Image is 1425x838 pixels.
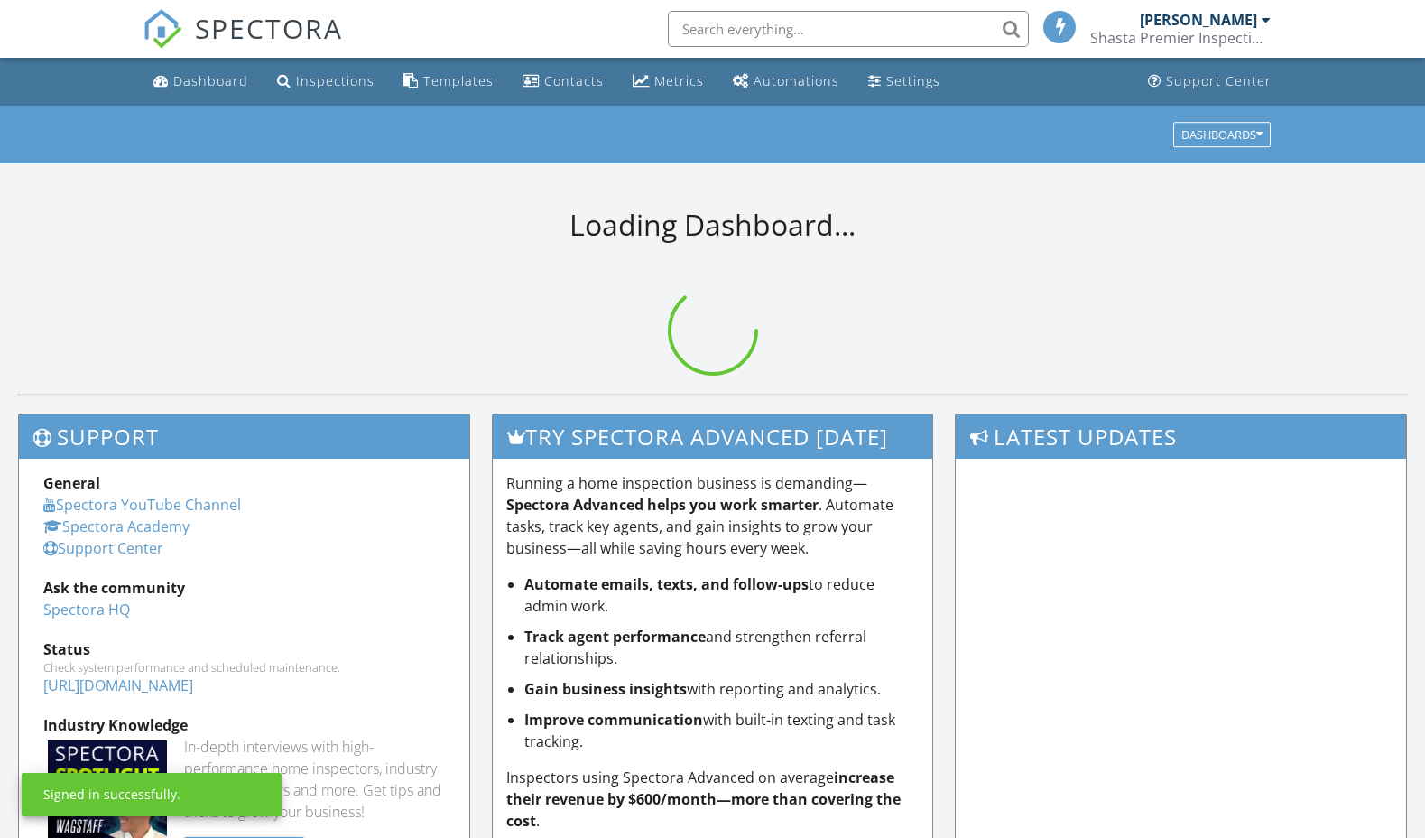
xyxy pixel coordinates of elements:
div: Dashboards [1181,128,1263,141]
p: Running a home inspection business is demanding— . Automate tasks, track key agents, and gain ins... [506,472,919,559]
div: Ask the community [43,577,445,599]
a: Metrics [625,65,711,98]
div: Shasta Premier Inspection Group [1090,29,1271,47]
a: Spectora YouTube Channel [43,495,241,515]
div: Signed in successfully. [43,786,180,804]
a: Support Center [1141,65,1279,98]
div: Dashboard [173,72,248,89]
div: In-depth interviews with high-performance home inspectors, industry leaders, vendors and more. Ge... [184,736,445,823]
strong: Track agent performance [524,627,706,647]
li: with built-in texting and task tracking. [524,709,919,752]
strong: Spectora Advanced helps you work smarter [506,495,819,515]
div: [PERSON_NAME] [1140,11,1257,29]
div: Contacts [544,72,604,89]
div: Templates [423,72,494,89]
strong: Automate emails, texts, and follow-ups [524,574,809,594]
a: Support Center [43,538,163,558]
strong: General [43,473,100,493]
span: SPECTORA [195,9,343,47]
div: Status [43,638,445,660]
h3: Latest Updates [956,414,1406,459]
div: Automations [754,72,839,89]
a: Inspections [270,65,382,98]
button: Dashboards [1173,122,1271,147]
li: and strengthen referral relationships. [524,626,919,669]
div: Support Center [1166,72,1272,89]
div: Settings [886,72,940,89]
div: Metrics [654,72,704,89]
a: Spectora HQ [43,600,130,619]
a: SPECTORA [143,24,343,62]
li: with reporting and analytics. [524,678,919,700]
a: Contacts [515,65,611,98]
h3: Support [19,414,469,459]
p: Inspectors using Spectora Advanced on average . [506,767,919,832]
strong: Gain business insights [524,679,687,699]
div: Industry Knowledge [43,714,445,736]
li: to reduce admin work. [524,573,919,617]
strong: Improve communication [524,710,703,730]
a: Templates [396,65,501,98]
a: Dashboard [146,65,255,98]
a: Settings [861,65,948,98]
img: The Best Home Inspection Software - Spectora [143,9,182,49]
strong: increase their revenue by $600/month—more than covering the cost [506,768,901,831]
a: Automations (Basic) [726,65,847,98]
input: Search everything... [668,11,1029,47]
div: Inspections [296,72,375,89]
div: Check system performance and scheduled maintenance. [43,660,445,675]
a: Spectora Academy [43,517,190,536]
a: [URL][DOMAIN_NAME] [43,675,193,695]
h3: Try spectora advanced [DATE] [493,414,932,459]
